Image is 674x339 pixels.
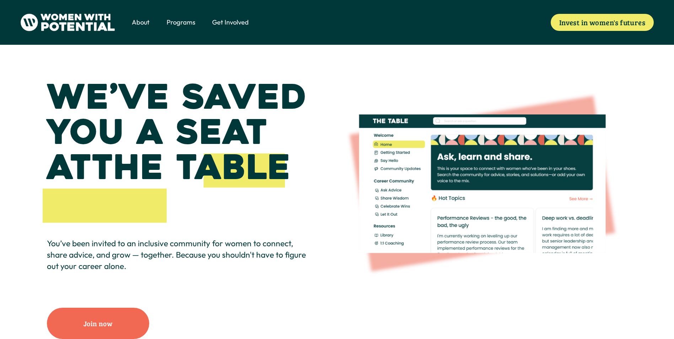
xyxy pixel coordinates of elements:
[212,18,249,27] span: Get Involved
[167,18,195,27] span: Programs
[92,146,291,189] span: The Table
[47,80,309,185] h1: We’ve saved you a seat at
[47,308,149,339] a: Join now
[212,17,249,27] a: folder dropdown
[132,17,150,27] a: folder dropdown
[551,14,654,31] a: Invest in women's futures
[167,17,195,27] a: folder dropdown
[132,18,150,27] span: About
[47,238,309,272] p: You’ve been invited to an inclusive community for women to connect, share advice, and grow — toge...
[20,14,115,31] img: Women With Potential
